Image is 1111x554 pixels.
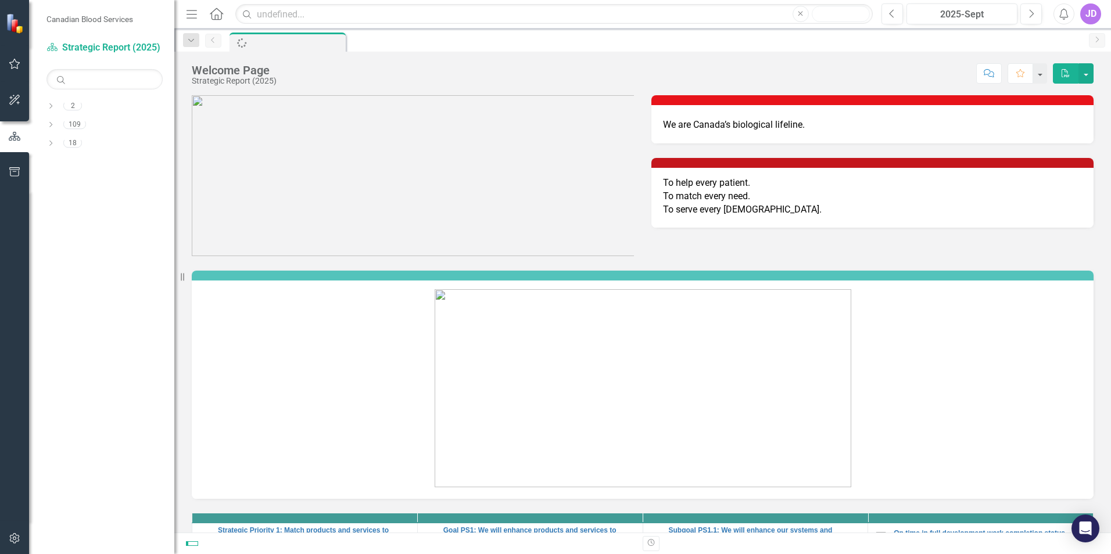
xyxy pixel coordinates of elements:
img: CBS_values.png [435,289,851,487]
small: Canadian Blood Services [46,15,133,24]
div: Welcome Page [192,64,277,77]
img: Not Defined [424,531,438,545]
div: 109 [63,120,86,129]
button: 2025-Sept [906,3,1017,24]
a: On time in full development work completion status [894,530,1087,537]
td: undefined [868,523,1094,546]
div: Open Intercom Messenger [1071,515,1099,542]
img: Not Defined [874,527,888,541]
p: To help every patient. To match every need. To serve every [DEMOGRAPHIC_DATA]. [663,177,1082,217]
div: 2 [63,101,82,111]
a: Strategic Report (2025) [46,41,163,55]
div: 18 [63,138,82,148]
img: ClearPoint Strategy [6,13,26,34]
img: Not Defined [198,527,212,541]
button: JD [1080,3,1101,24]
input: undefined... [235,4,873,24]
span: We are Canada’s biological lifeline. [663,119,805,130]
div: 2025-Sept [911,8,1013,21]
a: Strategic Priority 1: Match products and services to patient and health system needs [218,527,411,542]
a: Goal PS1: We will enhance products and services to ensure patients consistently receive safe, opt... [443,527,637,550]
td: undefined [192,523,418,546]
div: Strategic Report (2025) [192,77,277,85]
img: CBS_logo_descriptions%20v2.png [192,95,634,256]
